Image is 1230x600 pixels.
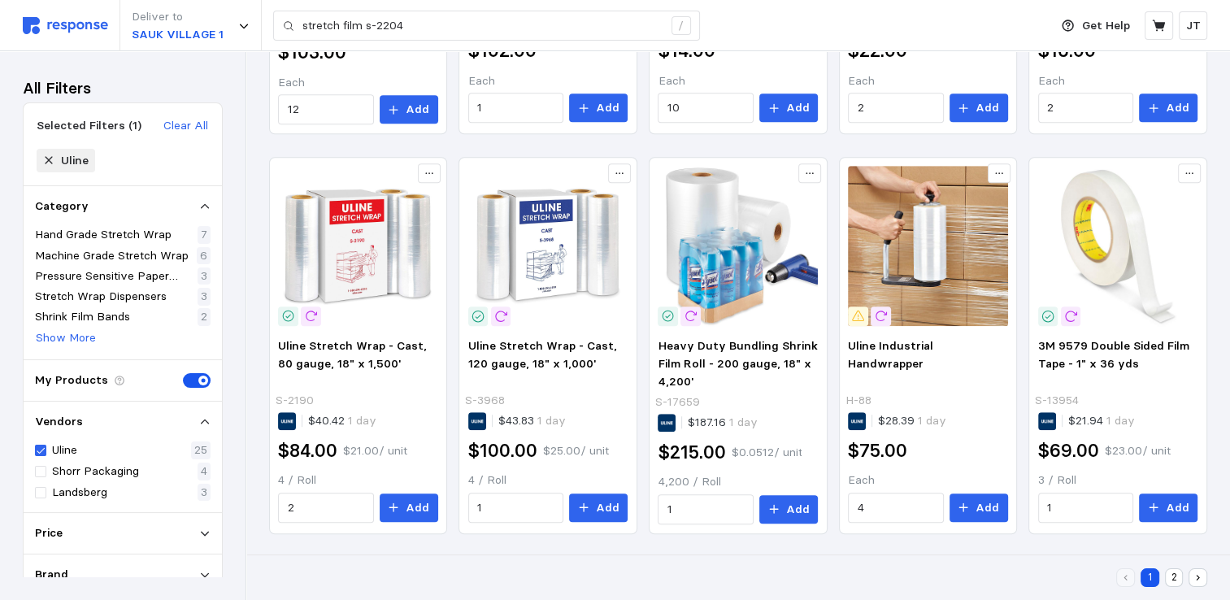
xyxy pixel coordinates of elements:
img: svg%3e [23,17,108,34]
h2: $84.00 [278,438,337,463]
p: 4 / Roll [468,472,628,489]
p: Shrink Film Bands [35,308,130,326]
p: Deliver to [132,8,224,26]
p: $21.94 [1068,412,1135,430]
button: Add [569,493,628,523]
p: Hand Grade Stretch Wrap [35,226,172,244]
button: JT [1179,11,1207,40]
p: 4,200 / Roll [658,473,818,491]
p: $28.39 [878,412,946,430]
p: Stretch Wrap Dispensers [35,288,167,306]
p: 7 [201,226,207,244]
p: 3 [201,267,207,285]
p: Clear All [163,117,208,135]
p: $187.16 [688,414,758,432]
p: S-3968 [465,392,505,410]
input: Qty [1047,493,1124,523]
p: $25.00 / unit [543,442,609,460]
h2: $215.00 [658,440,725,465]
input: Qty [858,93,935,123]
p: $21.00 / unit [343,442,407,460]
button: Add [380,493,438,523]
p: Add [1166,99,1189,117]
span: Uline Stretch Wrap - Cast, 120 gauge, 18" x 1,000' [468,338,617,371]
p: Shorr Packaging [52,463,139,480]
p: Add [786,501,810,519]
span: Heavy Duty Bundling Shrink Film Roll - 200 gauge, 18" x 4,200' [658,338,817,388]
p: Each [1038,72,1198,90]
input: Qty [288,493,365,523]
p: Vendors [35,413,83,431]
p: 3 [201,484,207,502]
h2: $69.00 [1038,438,1099,463]
span: 1 day [915,413,946,428]
button: 2 [1165,568,1184,587]
p: 25 [194,441,207,459]
button: Add [950,493,1008,523]
p: Each [848,72,1008,90]
p: JT [1186,17,1201,35]
input: Qty [1047,93,1124,123]
span: 1 day [726,415,758,429]
p: Add [596,99,619,117]
p: 3 / Roll [1038,472,1198,489]
button: Add [1139,493,1197,523]
p: Category [35,198,89,215]
p: Each [658,72,818,90]
p: My Products [35,372,108,389]
p: 2 [201,308,207,326]
p: S-17659 [655,393,700,411]
input: Qty [477,93,554,123]
input: Qty [477,493,554,523]
p: $0.0512 / unit [731,444,802,462]
button: Add [759,495,818,524]
p: 4 / Roll [278,472,438,489]
p: Price [35,524,63,542]
p: Uline [52,441,77,459]
p: Each [278,74,438,92]
div: Selected Filters (1) [37,117,141,134]
button: 1 [1141,568,1159,587]
h2: $100.00 [468,438,537,463]
p: Add [976,99,999,117]
button: Add [1139,93,1197,123]
p: Brand [35,566,68,584]
button: Add [380,95,438,124]
p: SAUK VILLAGE 1 [132,26,224,44]
p: Each [468,72,628,90]
button: Add [759,93,818,123]
span: 1 day [345,413,376,428]
h3: All Filters [23,77,91,99]
p: Machine Grade Stretch Wrap [35,247,189,265]
h2: $75.00 [848,438,907,463]
p: Get Help [1082,17,1130,35]
p: Add [976,499,999,517]
button: Show More [35,328,97,348]
p: S-2190 [276,392,314,410]
p: 3 [201,288,207,306]
span: 3M 9579 Double Sided Film Tape - 1" x 36 yds [1038,338,1189,371]
p: Each [848,472,1008,489]
p: $23.00 / unit [1105,442,1171,460]
input: Qty [858,493,935,523]
p: H-88 [845,392,871,410]
button: Clear All [163,116,209,136]
p: Pressure Sensitive Paper Tape [35,267,194,285]
p: $43.83 [498,412,566,430]
input: Qty [667,93,745,123]
span: Uline Industrial Handwrapper [848,338,933,371]
img: H-88 [848,166,1008,326]
input: Qty [288,95,365,124]
img: S-3968 [468,166,628,326]
p: Show More [36,329,96,347]
img: S-2190 [278,166,438,326]
span: 1 day [1103,413,1135,428]
input: Search for a product name or SKU [302,11,663,41]
h2: $103.00 [278,40,346,65]
div: / [672,16,691,36]
p: 4 [201,463,207,480]
p: Add [406,101,429,119]
button: Get Help [1052,11,1140,41]
p: $40.42 [308,412,376,430]
p: Add [1166,499,1189,517]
